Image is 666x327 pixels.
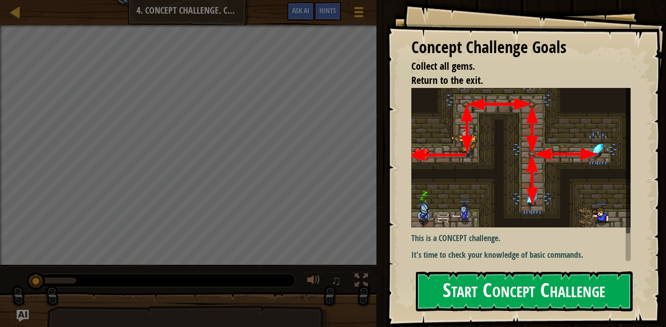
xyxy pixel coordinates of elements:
button: Show game menu [346,2,371,26]
span: Ask AI [292,6,309,15]
button: Ask AI [287,2,314,21]
button: Toggle fullscreen [351,271,371,292]
p: This is a CONCEPT challenge. [411,232,631,244]
button: ♫ [329,271,346,292]
button: Start Concept Challenge [416,271,633,311]
button: Adjust volume [304,271,324,292]
span: Collect all gems. [411,59,475,73]
li: Return to the exit. [399,73,628,88]
span: Hints [319,6,336,15]
p: It's time to check your knowledge of basic commands. [411,249,631,261]
img: First assesment [411,88,631,227]
span: ♫ [331,273,341,288]
button: Ask AI [17,310,29,322]
li: Collect all gems. [399,59,628,74]
span: Return to the exit. [411,73,483,87]
div: Concept Challenge Goals [411,36,631,59]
